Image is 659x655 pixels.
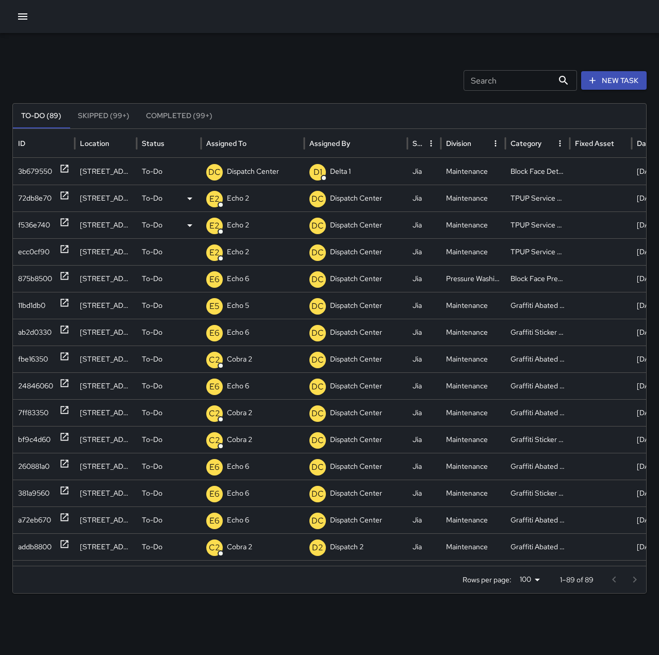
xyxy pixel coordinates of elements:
div: Maintenance [441,158,505,185]
div: 1800 Harrison Street [75,158,137,185]
div: Graffiti Abated Large [505,346,570,372]
p: DC [311,247,324,259]
p: To-Do [142,212,162,238]
div: 400 23rd Street [75,533,137,560]
div: 2264 Webster Street [75,372,137,399]
div: Maintenance [441,211,505,238]
div: Maintenance [441,533,505,560]
p: To-Do [142,507,162,533]
button: New Task [581,71,647,90]
p: Echo 6 [227,319,249,346]
p: Cobra 2 [227,427,252,453]
div: Jia [407,292,441,319]
p: To-Do [142,319,162,346]
div: 11bd1db0 [18,292,45,319]
div: Jia [407,265,441,292]
p: E6 [209,327,220,339]
div: Division [446,139,471,148]
p: E6 [209,461,220,473]
p: E6 [209,488,220,500]
p: Echo 6 [227,373,249,399]
p: E2 [209,193,220,205]
p: D1 [314,166,322,178]
p: Echo 6 [227,453,249,480]
p: 1–89 of 89 [560,575,594,585]
div: Jia [407,399,441,426]
button: To-Do (89) [13,104,70,128]
div: 300 Frank H. Ogawa Plaza [75,292,137,319]
div: Jia [407,211,441,238]
div: ab2d0330 [18,319,52,346]
p: DC [311,273,324,286]
div: Block Face Pressure Washed [505,265,570,292]
div: Graffiti Sticker Abated Small [505,480,570,506]
div: Location [80,139,109,148]
div: Jia [407,533,441,560]
div: 490 7th Street [75,453,137,480]
div: Jia [407,158,441,185]
div: Status [142,139,164,148]
p: Dispatch Center [330,480,382,506]
div: TPUP Service Requested [505,238,570,265]
p: Dispatch 2 [330,534,364,560]
p: Rows per page: [463,575,512,585]
div: Maintenance [441,185,505,211]
div: fbe16350 [18,346,48,372]
div: Source [413,139,423,148]
div: Jia [407,372,441,399]
div: Graffiti Abated Large [505,506,570,533]
div: Maintenance [441,506,505,533]
div: Jia [407,319,441,346]
div: f536e740 [18,212,50,238]
div: Fixed Asset [575,139,614,148]
div: Maintenance [441,319,505,346]
div: 2305 Webster Street [75,480,137,506]
div: Maintenance [441,238,505,265]
p: To-Do [142,427,162,453]
div: 493 10th Street [75,238,137,265]
div: 24846060 [18,373,53,399]
div: 59 Grand Avenue [75,211,137,238]
p: To-Do [142,239,162,265]
div: Jia [407,185,441,211]
p: DC [311,354,324,366]
div: Assigned By [309,139,350,148]
p: Echo 6 [227,480,249,506]
div: Graffiti Abated Large [505,292,570,319]
p: Dispatch Center [330,427,382,453]
p: Dispatch Center [227,158,279,185]
button: Completed (99+) [138,104,221,128]
p: Dispatch Center [330,346,382,372]
p: Dispatch Center [330,292,382,319]
div: Maintenance [441,426,505,453]
p: DC [311,220,324,232]
div: Maintenance [441,372,505,399]
p: Dispatch Center [330,507,382,533]
p: DC [311,300,324,313]
p: DC [311,193,324,205]
button: Division column menu [488,136,503,151]
div: Maintenance [441,453,505,480]
p: E5 [209,300,220,313]
div: 260881a0 [18,453,50,480]
div: Jia [407,453,441,480]
div: TPUP Service Requested [505,211,570,238]
div: bf9c4d60 [18,427,51,453]
p: To-Do [142,453,162,480]
p: E6 [209,515,220,527]
p: E2 [209,247,220,259]
div: Jia [407,506,441,533]
div: 285 23rd Street [75,185,137,211]
p: Delta 1 [330,158,351,185]
button: Skipped (99+) [70,104,138,128]
p: C2 [209,407,220,420]
p: Dispatch Center [330,453,382,480]
p: To-Do [142,158,162,185]
button: Category column menu [553,136,567,151]
div: Pressure Washing [441,265,505,292]
p: Echo 2 [227,212,249,238]
p: To-Do [142,373,162,399]
p: To-Do [142,292,162,319]
div: Graffiti Sticker Abated Small [505,319,570,346]
p: DC [311,461,324,473]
